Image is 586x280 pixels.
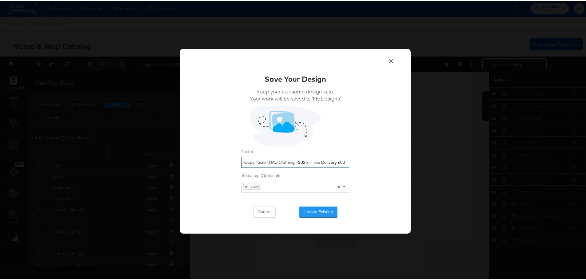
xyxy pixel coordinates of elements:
[241,147,349,153] label: Name:
[244,182,249,188] span: ×
[337,182,340,188] span: ×
[265,73,326,83] div: Save Your Design
[250,94,341,101] span: Your work will be saved to ‘My Designs’
[336,180,341,191] span: Clear all
[249,182,261,188] span: size?
[299,205,337,216] button: Update Existing
[241,172,349,177] label: Add a Tag (Optional):
[250,87,341,94] span: Keep your awesome design safe.
[253,205,276,216] button: Cancel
